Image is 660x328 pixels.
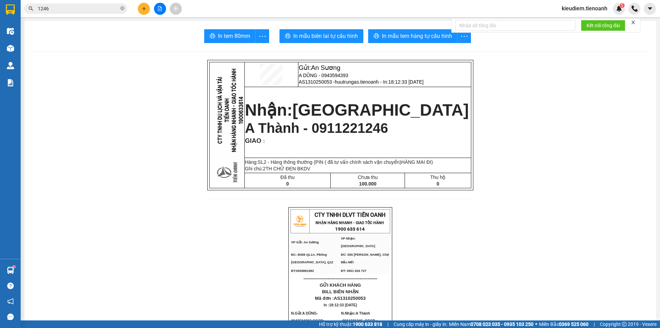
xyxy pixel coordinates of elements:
strong: 1900 633 614 [335,226,365,232]
span: message [7,314,14,320]
span: 0911221246. CCCD : [342,319,377,323]
span: BILL BIÊN NHẬN [322,289,359,294]
span: kieudiem.tienoanh [556,4,613,13]
span: 0943594393. [291,319,326,323]
span: Hỗ trợ kỹ thuật: [319,320,382,328]
span: Mã đơn : [315,296,365,301]
span: GỬI KHÁCH HÀNG [320,283,361,288]
span: A Thành - 0911221246 [245,120,388,136]
img: solution-icon [7,79,14,86]
button: caret-down [644,3,656,15]
span: ĐT:0935881992 [291,269,314,273]
strong: Nhận: [245,101,469,119]
span: In tem 80mm [218,32,250,40]
span: GIAO [245,137,262,144]
span: N.Nhận: [341,311,377,323]
span: 0 [286,181,289,187]
img: warehouse-icon [7,62,14,69]
span: Chưa thu [358,174,378,180]
span: In : [324,303,357,307]
span: search [29,6,33,11]
span: ĐC: B459 QL1A, PĐông [GEOGRAPHIC_DATA], Q12 [291,253,333,264]
span: 100.000 [359,181,376,187]
img: icon-new-feature [616,6,622,12]
img: logo-vxr [6,4,15,15]
strong: NHẬN HÀNG NHANH - GIAO TỐC HÀNH [316,221,384,225]
span: In mẫu biên lai tự cấu hình [293,32,358,40]
button: plus [138,3,150,15]
span: ĐT: 0931 626 727 [341,269,366,273]
img: phone-icon [631,6,638,12]
span: | [594,320,595,328]
span: 18:12:33 [DATE] [388,79,423,85]
strong: 0369 525 060 [559,321,588,327]
button: more [457,29,471,43]
span: question-circle [7,283,14,289]
button: more [255,29,269,43]
span: 18:12:33 [DATE] [329,303,357,307]
span: 5 [621,3,623,8]
span: 2 - Hàng thông thường (PIN ( đã tư vấn chính sách vận chuyển)HÀNG MAI ĐI) [264,159,433,165]
span: A DŨNG - 0943594393 [299,73,348,78]
img: warehouse-icon [7,267,14,274]
span: close [631,20,636,25]
span: printer [210,33,215,40]
img: warehouse-icon [7,45,14,52]
sup: 5 [620,3,625,8]
span: A DŨNG [302,311,317,315]
span: AS1310250053 - [299,79,423,85]
span: aim [173,6,178,11]
span: A Thành - [341,311,377,323]
span: huutrungas.tienoanh - In: [335,79,423,85]
span: Cung cấp máy in - giấy in: [394,320,447,328]
span: printer [374,33,379,40]
span: 0 [437,181,439,187]
span: ⚪️ [535,323,537,326]
strong: 1900 633 818 [353,321,382,327]
span: Ghi chú: [245,166,310,171]
span: ĐC: 555 [PERSON_NAME], Chợ Đầu Mối [341,253,389,264]
button: Kết nối tổng đài [581,20,625,31]
span: Miền Bắc [539,320,588,328]
span: An Sương [311,64,340,71]
span: close-circle [120,6,124,10]
img: logo [291,213,308,230]
span: N.Gửi: [291,311,326,323]
span: VP Nhận: [GEOGRAPHIC_DATA] [341,237,375,248]
span: : [261,138,265,144]
button: printerIn tem 80mm [204,29,256,43]
span: Thu hộ [430,174,445,180]
span: file-add [157,6,162,11]
span: Kết nối tổng đài [586,22,620,29]
span: notification [7,298,14,305]
span: | [387,320,388,328]
span: In mẫu tem hàng tự cấu hình [382,32,452,40]
span: Đã thu [280,174,295,180]
span: more [256,32,269,41]
sup: 1 [13,266,15,268]
button: printerIn mẫu tem hàng tự cấu hình [368,29,458,43]
span: plus [142,6,146,11]
strong: 0708 023 035 - 0935 103 250 [471,321,533,327]
span: Hàng:SL [245,159,433,165]
span: ---------------------------------------------- [304,276,377,281]
span: VP Gửi: An Sương [291,241,319,244]
span: printer [285,33,290,40]
button: aim [170,3,182,15]
span: copyright [622,322,627,327]
span: AS1310250053 [334,296,366,301]
span: CTY TNHH DLVT TIẾN OANH [315,212,385,218]
span: Gửi: [299,64,340,71]
span: CCCD: [312,319,325,323]
span: [GEOGRAPHIC_DATA] [293,101,469,119]
span: 2TH CHỮ ĐEN BKDV [263,166,310,171]
button: file-add [154,3,166,15]
input: Tìm tên, số ĐT hoặc mã đơn [38,5,119,12]
span: more [458,32,471,41]
span: close-circle [120,6,124,12]
span: caret-down [647,6,653,12]
input: Nhập số tổng đài [455,20,575,31]
img: warehouse-icon [7,28,14,35]
span: Miền Nam [449,320,533,328]
button: printerIn mẫu biên lai tự cấu hình [279,29,363,43]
